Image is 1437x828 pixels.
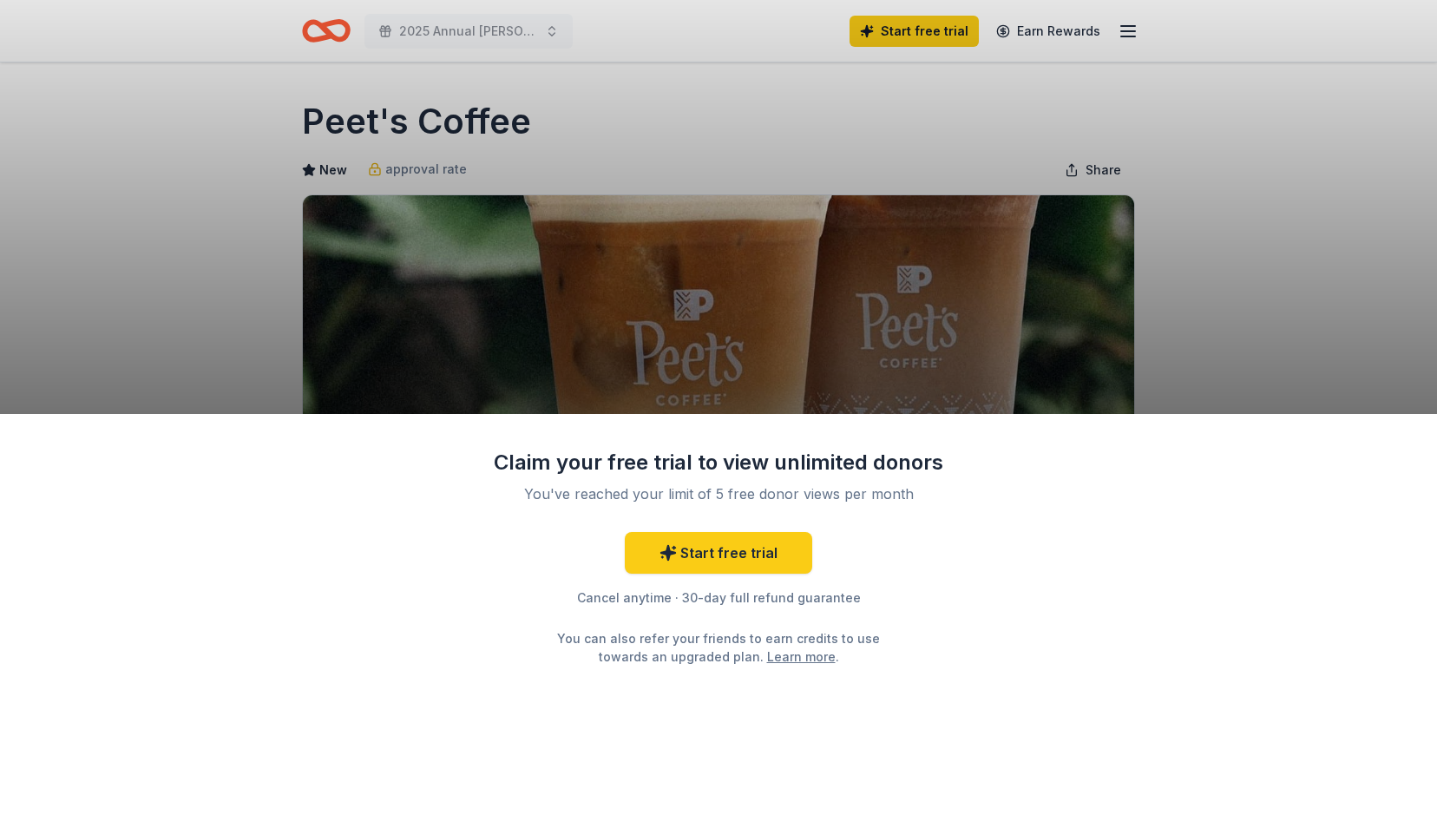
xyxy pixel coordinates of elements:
[514,483,923,504] div: You've reached your limit of 5 free donor views per month
[625,532,812,574] a: Start free trial
[493,449,944,476] div: Claim your free trial to view unlimited donors
[541,629,896,666] div: You can also refer your friends to earn credits to use towards an upgraded plan. .
[493,588,944,608] div: Cancel anytime · 30-day full refund guarantee
[767,647,836,666] a: Learn more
